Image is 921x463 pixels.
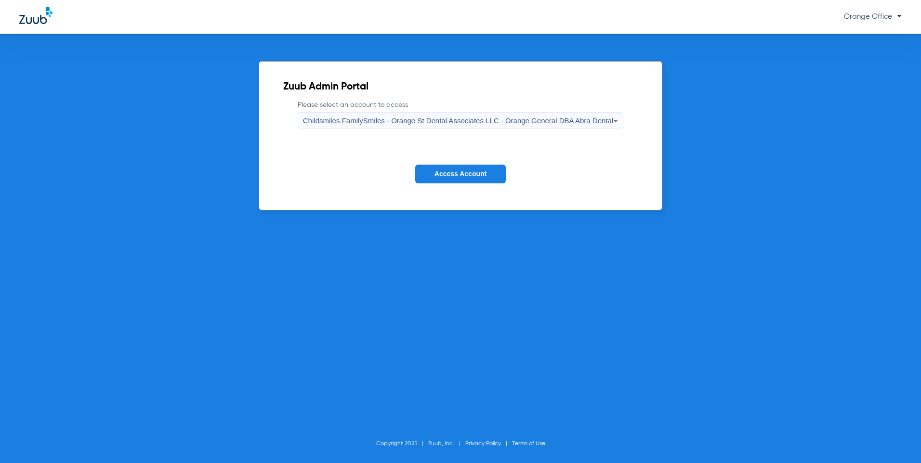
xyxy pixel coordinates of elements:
button: Access Account [415,165,506,183]
li: Copyright 2025 [376,439,428,449]
a: Privacy Policy [465,441,501,447]
span: Orange Office [844,13,902,20]
li: Zuub, Inc. [428,439,465,449]
iframe: Chat Widget [873,417,921,463]
span: Childsmiles FamilySmiles - Orange St Dental Associates LLC - Orange General DBA Abra Dental [303,116,613,125]
h2: Zuub Admin Portal [283,82,638,92]
img: Zuub Logo [19,7,53,24]
label: Please select an account to access [298,100,623,129]
a: Terms of Use [512,441,545,447]
span: Access Account [434,170,487,178]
